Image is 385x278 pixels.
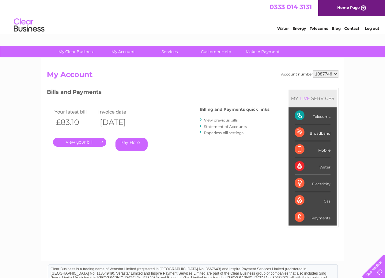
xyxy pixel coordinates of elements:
h4: Billing and Payments quick links [200,107,270,112]
a: View previous bills [204,118,238,122]
div: Mobile [295,141,330,158]
div: Electricity [295,175,330,192]
img: logo.png [13,16,45,35]
div: Payments [295,209,330,226]
a: Pay Here [115,138,148,151]
h3: Bills and Payments [47,88,270,98]
div: MY SERVICES [289,90,337,107]
a: Contact [344,26,359,31]
div: Account number [281,70,338,78]
div: Telecoms [295,107,330,124]
a: Log out [365,26,379,31]
div: Water [295,158,330,175]
a: Energy [293,26,306,31]
a: Blog [332,26,341,31]
a: . [53,138,106,147]
div: Gas [295,192,330,209]
a: Statement of Accounts [204,124,247,129]
th: [DATE] [97,116,141,129]
h2: My Account [47,70,338,82]
a: My Account [98,46,148,57]
td: Your latest bill [53,108,97,116]
a: Paperless bill settings [204,130,243,135]
a: Customer Help [191,46,241,57]
a: 0333 014 3131 [270,3,312,11]
a: Make A Payment [237,46,288,57]
div: LIVE [298,95,311,101]
div: Broadband [295,124,330,141]
a: Telecoms [310,26,328,31]
a: My Clear Business [51,46,102,57]
div: Clear Business is a trading name of Verastar Limited (registered in [GEOGRAPHIC_DATA] No. 3667643... [48,3,338,30]
a: Water [277,26,289,31]
a: Services [144,46,195,57]
td: Invoice date [97,108,141,116]
th: £83.10 [53,116,97,129]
